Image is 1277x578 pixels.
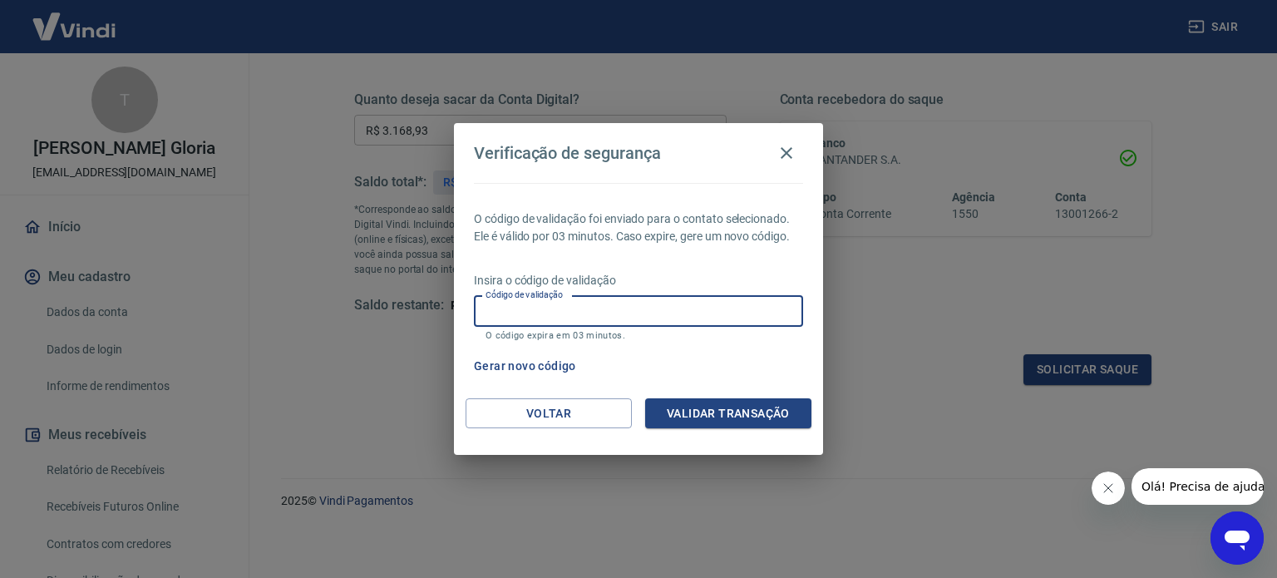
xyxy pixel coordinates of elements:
[486,330,791,341] p: O código expira em 03 minutos.
[486,289,563,301] label: Código de validação
[10,12,140,25] span: Olá! Precisa de ajuda?
[1132,468,1264,505] iframe: Mensagem da empresa
[467,351,583,382] button: Gerar novo código
[645,398,811,429] button: Validar transação
[474,210,803,245] p: O código de validação foi enviado para o contato selecionado. Ele é válido por 03 minutos. Caso e...
[466,398,632,429] button: Voltar
[1092,472,1125,505] iframe: Fechar mensagem
[1210,511,1264,565] iframe: Botão para abrir a janela de mensagens
[474,143,661,163] h4: Verificação de segurança
[474,272,803,289] p: Insira o código de validação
